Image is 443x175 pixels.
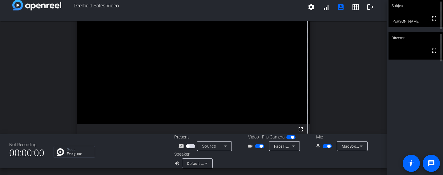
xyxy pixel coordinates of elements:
p: Group [67,148,92,151]
mat-icon: volume_up [174,160,182,167]
div: Mic [310,134,372,140]
div: Speaker [174,151,211,157]
img: Chat Icon [57,148,64,156]
div: Present [174,134,236,140]
div: Director [389,32,443,44]
mat-icon: fullscreen [297,126,304,133]
span: MacBook Air Microphone (Built-in) [342,144,403,149]
mat-icon: mic_none [315,142,323,150]
mat-icon: screen_share_outline [179,142,186,150]
span: Default - MacBook Air Speakers (Built-in) [187,161,260,166]
span: Flip Camera [262,134,285,140]
span: Source [202,144,216,149]
p: Everyone [67,152,92,156]
mat-icon: account_box [337,3,344,11]
mat-icon: fullscreen [430,15,438,22]
span: Video [248,134,259,140]
mat-icon: message [428,160,435,167]
mat-icon: settings [308,3,315,11]
mat-icon: videocam_outline [248,142,255,150]
mat-icon: logout [367,3,374,11]
mat-icon: fullscreen [430,47,438,54]
span: 00:00:00 [9,146,44,161]
span: FaceTime HD Camera (C4E1:9BFB) [274,144,337,149]
mat-icon: grid_on [352,3,359,11]
div: Not Recording [9,142,44,148]
mat-icon: accessibility [408,160,415,167]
